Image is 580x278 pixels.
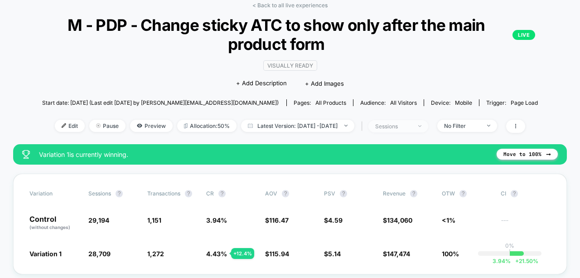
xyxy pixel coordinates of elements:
[305,80,344,87] span: + Add Images
[505,242,514,249] p: 0%
[344,125,348,127] img: end
[511,190,518,197] button: ?
[248,123,253,128] img: calendar
[328,250,341,258] span: 5.14
[206,190,214,197] span: CR
[324,250,341,258] span: $
[493,258,511,264] span: 3.94 %
[486,99,538,106] div: Trigger:
[269,216,289,224] span: 116.47
[282,190,289,197] button: ?
[501,190,551,197] span: CI
[45,15,535,54] span: M - PDP - Change sticky ATC to show only after the main product form
[88,250,111,258] span: 28,709
[29,190,79,197] span: Variation
[442,190,492,197] span: OTW
[29,224,70,230] span: (without changes)
[387,250,410,258] span: 147,474
[184,123,188,128] img: rebalance
[444,122,480,129] div: No Filter
[263,60,317,71] span: Visually ready
[455,99,472,106] span: mobile
[185,190,192,197] button: ?
[231,248,254,259] div: + 12.4 %
[55,120,85,132] span: Edit
[177,120,237,132] span: Allocation: 50%
[29,215,79,231] p: Control
[509,249,511,256] p: |
[383,250,410,258] span: $
[147,190,180,197] span: Transactions
[96,123,101,128] img: end
[265,250,289,258] span: $
[387,216,412,224] span: 134,060
[29,250,62,258] span: Variation 1
[62,123,66,128] img: edit
[116,190,123,197] button: ?
[294,99,346,106] div: Pages:
[340,190,347,197] button: ?
[218,190,226,197] button: ?
[252,2,328,9] a: < Back to all live experiences
[442,216,455,224] span: <1%
[324,216,343,224] span: $
[89,120,126,132] span: Pause
[88,216,109,224] span: 29,194
[383,190,406,197] span: Revenue
[39,151,488,158] span: Variation 1 is currently winning.
[375,123,411,130] div: sessions
[410,190,417,197] button: ?
[442,250,459,258] span: 100%
[511,258,538,264] span: 21.50 %
[147,216,161,224] span: 1,151
[418,125,421,127] img: end
[265,190,277,197] span: AOV
[324,190,335,197] span: PSV
[130,120,173,132] span: Preview
[487,125,490,127] img: end
[512,30,535,40] p: LIVE
[206,250,227,258] span: 4.43 %
[147,250,164,258] span: 1,272
[459,190,467,197] button: ?
[359,120,368,133] span: |
[236,79,287,88] span: + Add Description
[424,99,479,106] span: Device:
[265,216,289,224] span: $
[497,149,558,160] button: Move to 100%
[315,99,346,106] span: all products
[515,258,519,264] span: +
[360,99,417,106] div: Audience:
[22,150,30,159] img: success_star
[206,216,227,224] span: 3.94 %
[42,99,279,106] span: Start date: [DATE] (Last edit [DATE] by [PERSON_NAME][EMAIL_ADDRESS][DOMAIN_NAME])
[501,218,551,231] span: ---
[269,250,289,258] span: 115.94
[390,99,417,106] span: All Visitors
[511,99,538,106] span: Page Load
[88,190,111,197] span: Sessions
[328,216,343,224] span: 4.59
[241,120,354,132] span: Latest Version: [DATE] - [DATE]
[383,216,412,224] span: $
